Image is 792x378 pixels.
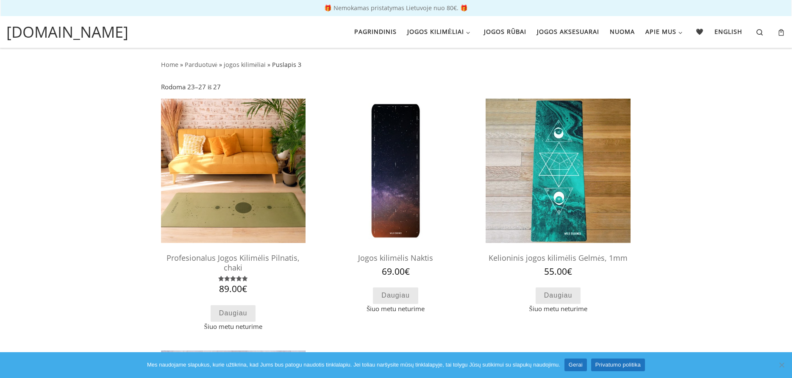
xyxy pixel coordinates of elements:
span: Nuoma [610,23,635,39]
p: Rodoma 23–27 iš 27 [161,82,221,92]
bdi: 55.00 [544,265,572,277]
a: Privatumo politika [591,359,645,371]
span: » [267,61,270,69]
a: Gerai [564,359,587,371]
span: € [242,283,247,295]
span: Šiuo metu neturime [323,304,468,314]
span: » [219,61,222,69]
span: Ne [777,361,786,369]
span: € [405,265,410,277]
a: Jogos aksesuarai [534,23,602,41]
span: English [714,23,742,39]
a: 🖤 [693,23,707,41]
h2: Jogos kilimėlis Naktis [323,249,468,267]
a: English [712,23,745,41]
a: Jogos kilimėliai [404,23,475,41]
bdi: 89.00 [219,283,247,295]
a: Daugiau informacijos apie “Kelioninis jogos kilimėlis Gelmės, 1mm” [536,287,581,304]
a: Parduotuvė [185,61,217,69]
div: Įvertinimas: 5.00 iš 5 [218,276,247,281]
span: Įvertinimas: iš 5 [218,276,247,306]
a: Home [161,61,178,69]
span: 🖤 [696,23,704,39]
span: » [180,61,183,69]
span: Šiuo metu neturime [486,304,630,314]
h2: Kelioninis jogos kilimėlis Gelmės, 1mm [486,249,630,267]
span: Jogos kilimėliai [407,23,464,39]
span: Apie mus [645,23,676,39]
span: Jogos aksesuarai [537,23,599,39]
p: 🎁 Nemokamas pristatymas Lietuvoje nuo 80€. 🎁 [8,5,784,11]
a: Daugiau informacijos apie “Profesionalus Jogos Kilimėlis Pilnatis, chaki” [211,305,256,322]
span: € [567,265,572,277]
span: Jogos rūbai [484,23,526,39]
h2: Profesionalus Jogos Kilimėlis Pilnatis, chaki [161,249,306,276]
span: Pagrindinis [354,23,397,39]
span: Puslapis 3 [272,61,301,69]
a: jogos kilimelis naktiskelioninis jogos kilimelisJogos kilimėlis Naktis 69.00€ [323,99,468,276]
a: Pagrindinis [351,23,399,41]
a: Mankštos KilimėlisMankštos KilimėlisKelioninis jogos kilimėlis Gelmės, 1mm 55.00€ [486,99,630,276]
span: Mes naudojame slapukus, kurie užtikrina, kad Jums bus patogu naudotis tinklalapiu. Jei toliau nar... [147,361,560,369]
a: Daugiau informacijos apie “Jogos kilimėlis Naktis” [373,287,418,304]
a: [DOMAIN_NAME] [6,21,128,44]
a: jogos kilimėliai [224,61,266,69]
a: Nuoma [607,23,637,41]
span: Šiuo metu neturime [161,322,306,331]
a: Jogos rūbai [481,23,529,41]
bdi: 69.00 [382,265,410,277]
a: neslystantis jogos kilimelisgeriausias jogos kilimelisProfesionalus Jogos Kilimėlis Pilnatis, cha... [161,99,306,294]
